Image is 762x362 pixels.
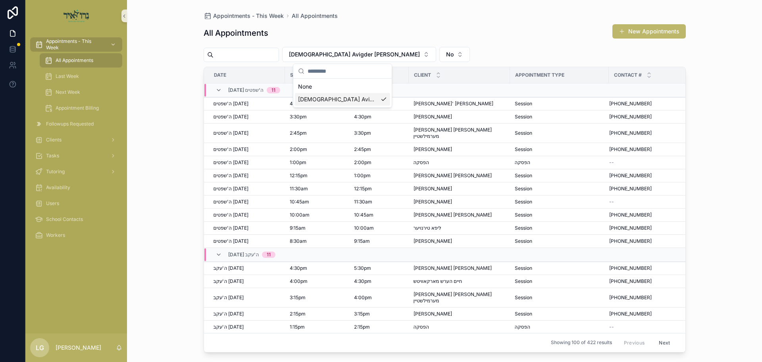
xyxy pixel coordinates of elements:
[414,146,452,153] span: [PERSON_NAME]
[414,238,505,244] a: [PERSON_NAME]
[290,146,307,153] span: 2:00pm
[56,73,79,79] span: Last Week
[214,72,226,78] span: Date
[414,311,505,317] a: [PERSON_NAME]
[46,153,59,159] span: Tasks
[30,180,122,195] a: Availability
[515,278,532,285] span: Session
[30,149,122,163] a: Tasks
[446,50,454,58] span: No
[414,311,452,317] span: [PERSON_NAME]
[354,278,404,285] a: 4:30pm
[609,130,652,136] span: [PHONE_NUMBER]
[290,72,319,78] span: Start Time
[295,80,390,93] div: None
[290,172,308,179] span: 12:15pm
[290,212,344,218] a: 10:00am
[609,146,692,153] a: [PHONE_NUMBER]
[214,324,280,330] a: ה'עקב [DATE]
[354,294,372,301] span: 4:00pm
[204,12,284,20] a: Appointments - This Week
[214,212,280,218] a: ה'שפטים [DATE]
[290,225,306,231] span: 9:15am
[290,238,307,244] span: 8:30am
[354,146,404,153] a: 2:45pm
[612,24,686,39] button: New Appointments
[414,291,505,304] a: [PERSON_NAME] [PERSON_NAME] מערמילשטיין
[414,146,505,153] a: [PERSON_NAME]
[30,117,122,131] a: Followups Requested
[40,53,122,68] a: All Appointments
[213,12,284,20] span: Appointments - This Week
[609,130,692,136] a: [PHONE_NUMBER]
[515,265,604,271] a: Session
[290,199,344,205] a: 10:45am
[46,38,104,51] span: Appointments - This Week
[214,199,248,205] span: ה'שפטים [DATE]
[214,172,280,179] a: ה'שפטים [DATE]
[214,186,248,192] span: ה'שפטים [DATE]
[414,225,505,231] a: ליפא טירנויער
[614,72,642,78] span: Contact #
[515,225,604,231] a: Session
[515,172,532,179] span: Session
[354,311,370,317] span: 3:15pm
[414,159,429,166] span: הפסקה
[354,114,371,120] span: 4:30pm
[414,72,431,78] span: Client
[290,159,344,166] a: 1:00pm
[515,324,604,330] a: הפסקה
[609,114,652,120] span: [PHONE_NUMBER]
[214,324,244,330] span: ה'עקב [DATE]
[354,199,372,205] span: 11:30am
[414,199,452,205] span: [PERSON_NAME]
[290,186,308,192] span: 11:30am
[354,212,373,218] span: 10:45am
[214,114,280,120] a: ה'שפטים [DATE]
[354,225,404,231] a: 10:00am
[515,146,532,153] span: Session
[271,87,275,93] div: 11
[609,324,614,330] span: --
[214,199,280,205] a: ה'שפטים [DATE]
[414,324,505,330] a: הפסקה
[290,311,344,317] a: 2:15pm
[414,114,452,120] span: [PERSON_NAME]
[46,184,70,191] span: Availability
[515,114,604,120] a: Session
[354,238,404,244] a: 9:15am
[214,278,280,285] a: ה'עקב [DATE]
[354,114,404,120] a: 4:30pm
[267,252,271,258] div: 11
[609,212,692,218] a: [PHONE_NUMBER]
[609,225,692,231] a: [PHONE_NUMBER]
[214,294,244,301] span: ה'עקב [DATE]
[290,101,307,107] span: 4:30pm
[414,172,492,179] span: [PERSON_NAME] [PERSON_NAME]
[414,212,492,218] span: [PERSON_NAME] [PERSON_NAME]
[515,212,604,218] a: Session
[515,265,532,271] span: Session
[290,114,307,120] span: 3:30pm
[214,159,248,166] span: ה'שפטים [DATE]
[354,130,371,136] span: 3:30pm
[354,324,404,330] a: 2:15pm
[414,114,505,120] a: [PERSON_NAME]
[414,186,505,192] a: [PERSON_NAME]
[609,238,692,244] a: [PHONE_NUMBER]
[515,199,604,205] a: Session
[515,101,604,107] a: Session
[609,238,652,244] span: [PHONE_NUMBER]
[609,324,692,330] a: --
[515,225,532,231] span: Session
[25,32,127,253] div: scrollable content
[30,37,122,52] a: Appointments - This Week
[414,225,441,231] span: ליפא טירנויער
[609,199,614,205] span: --
[354,311,404,317] a: 3:15pm
[40,101,122,115] a: Appointment Billing
[414,127,505,139] span: [PERSON_NAME] [PERSON_NAME] מערמילשטיין
[609,172,692,179] a: [PHONE_NUMBER]
[354,265,371,271] span: 5:30pm
[354,130,404,136] a: 3:30pm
